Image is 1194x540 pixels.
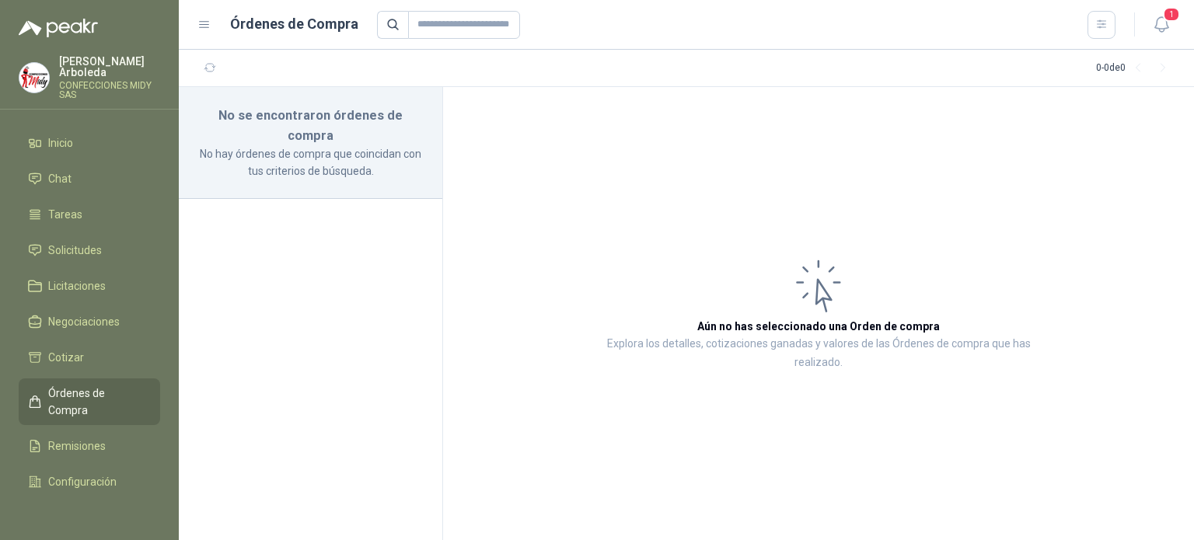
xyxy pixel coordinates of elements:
[1147,11,1175,39] button: 1
[230,13,358,35] h1: Órdenes de Compra
[19,467,160,496] a: Configuración
[19,431,160,461] a: Remisiones
[48,242,102,259] span: Solicitudes
[48,473,117,490] span: Configuración
[48,349,84,366] span: Cotizar
[19,200,160,229] a: Tareas
[48,437,106,455] span: Remisiones
[59,81,160,99] p: CONFECCIONES MIDY SAS
[1163,7,1180,22] span: 1
[48,206,82,223] span: Tareas
[197,145,424,179] p: No hay órdenes de compra que coincidan con tus criterios de búsqueda.
[197,106,424,145] h3: No se encontraron órdenes de compra
[19,164,160,193] a: Chat
[19,63,49,92] img: Company Logo
[48,313,120,330] span: Negociaciones
[19,271,160,301] a: Licitaciones
[599,335,1039,372] p: Explora los detalles, cotizaciones ganadas y valores de las Órdenes de compra que has realizado.
[48,277,106,294] span: Licitaciones
[697,318,940,335] h3: Aún no has seleccionado una Orden de compra
[59,56,160,78] p: [PERSON_NAME] Arboleda
[19,235,160,265] a: Solicitudes
[19,307,160,336] a: Negociaciones
[48,134,73,152] span: Inicio
[48,170,72,187] span: Chat
[1096,56,1175,81] div: 0 - 0 de 0
[19,343,160,372] a: Cotizar
[19,378,160,425] a: Órdenes de Compra
[19,19,98,37] img: Logo peakr
[48,385,145,419] span: Órdenes de Compra
[19,128,160,158] a: Inicio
